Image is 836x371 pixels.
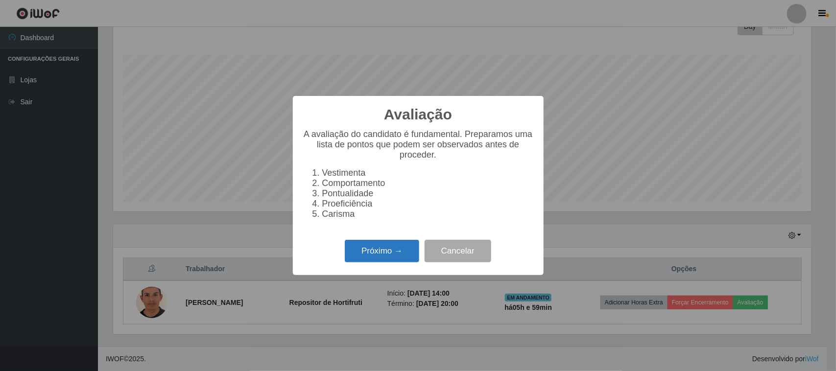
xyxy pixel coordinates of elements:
li: Carisma [322,209,534,219]
li: Comportamento [322,178,534,188]
p: A avaliação do candidato é fundamental. Preparamos uma lista de pontos que podem ser observados a... [303,129,534,160]
button: Próximo → [345,240,419,263]
li: Vestimenta [322,168,534,178]
li: Pontualidade [322,188,534,199]
h2: Avaliação [384,106,452,123]
button: Cancelar [425,240,491,263]
li: Proeficiência [322,199,534,209]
